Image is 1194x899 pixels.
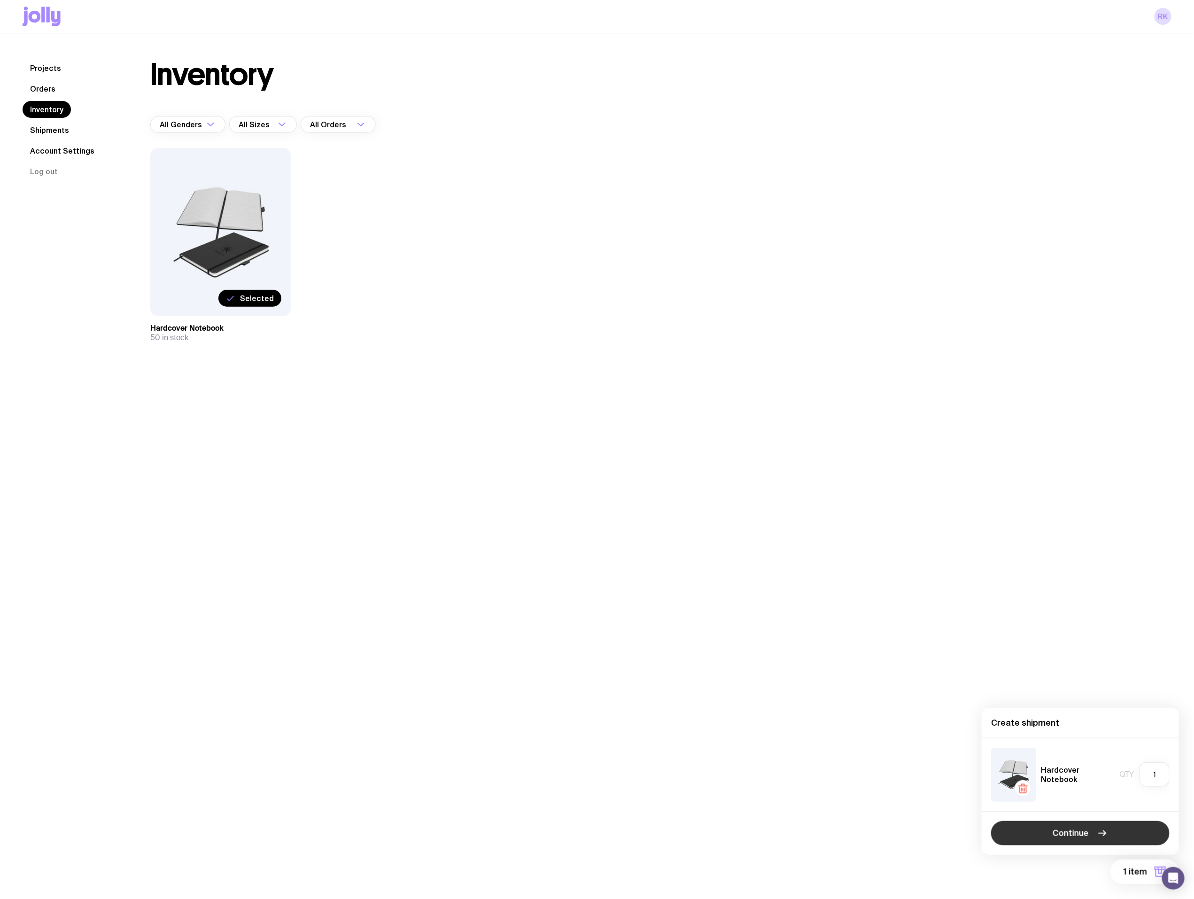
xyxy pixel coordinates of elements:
[23,122,77,139] a: Shipments
[348,116,354,133] input: Search for option
[1155,8,1171,25] a: RK
[991,821,1170,845] button: Continue
[23,142,102,159] a: Account Settings
[1124,866,1147,877] span: 1 item
[1162,867,1185,890] div: Open Intercom Messenger
[240,294,274,303] span: Selected
[23,60,69,77] a: Projects
[150,60,274,90] h1: Inventory
[301,116,376,133] div: Search for option
[150,116,225,133] div: Search for option
[23,163,65,180] button: Log out
[23,80,63,97] a: Orders
[150,333,188,342] span: 50 in stock
[1119,770,1134,779] span: Qty
[239,116,271,133] span: All Sizes
[1110,860,1179,884] button: 1 item
[991,717,1170,728] h4: Create shipment
[150,324,291,333] h3: Hardcover Notebook
[23,101,71,118] a: Inventory
[160,116,204,133] span: All Genders
[1053,828,1089,839] span: Continue
[271,116,275,133] input: Search for option
[1041,765,1115,784] h5: Hardcover Notebook
[229,116,297,133] div: Search for option
[310,116,348,133] span: All Orders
